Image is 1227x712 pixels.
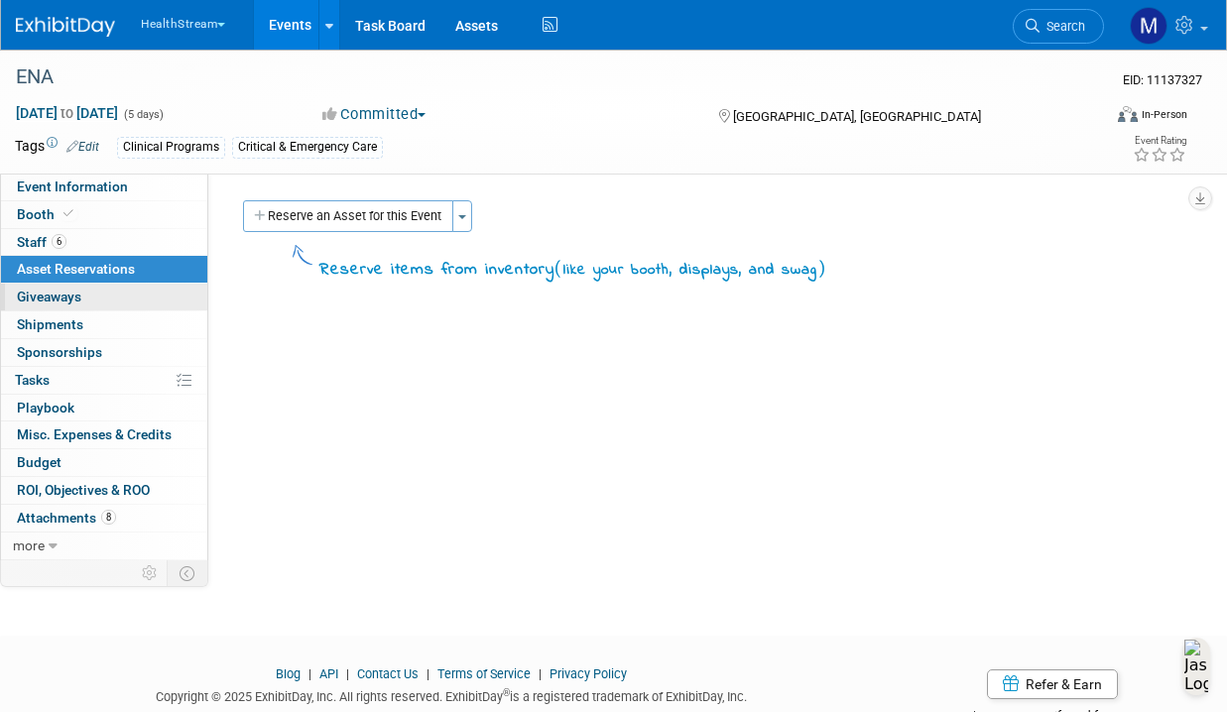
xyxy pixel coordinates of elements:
img: Maya Storry [1130,7,1167,45]
a: Refer & Earn [987,669,1118,699]
span: 6 [52,234,66,249]
span: ( [554,258,563,278]
span: [GEOGRAPHIC_DATA], [GEOGRAPHIC_DATA] [733,109,981,124]
a: Asset Reservations [1,256,207,283]
span: Event ID: 11137327 [1123,72,1202,87]
a: Attachments8 [1,505,207,532]
span: [DATE] [DATE] [15,104,119,122]
sup: ® [503,687,510,698]
a: Terms of Service [437,666,531,681]
img: ExhibitDay [16,17,115,37]
div: Critical & Emergency Care [232,137,383,158]
div: In-Person [1141,107,1187,122]
a: Tasks [1,367,207,394]
span: Search [1040,19,1085,34]
span: Sponsorships [17,344,102,360]
span: (5 days) [122,108,164,121]
a: Misc. Expenses & Credits [1,421,207,448]
span: Tasks [15,372,50,388]
span: to [58,105,76,121]
td: Tags [15,136,99,159]
span: | [304,666,316,681]
a: Shipments [1,311,207,338]
div: Event Rating [1133,136,1186,146]
span: Attachments [17,510,116,526]
a: Event Information [1,174,207,200]
a: Blog [276,666,301,681]
span: ) [817,258,826,278]
span: like your booth, displays, and swag [563,259,817,281]
button: Committed [315,104,433,125]
a: Budget [1,449,207,476]
a: Booth [1,201,207,228]
a: Playbook [1,395,207,421]
td: Toggle Event Tabs [168,560,208,586]
td: Personalize Event Tab Strip [133,560,168,586]
span: Asset Reservations [17,261,135,277]
a: Giveaways [1,284,207,310]
a: Search [1013,9,1104,44]
i: Booth reservation complete [63,208,73,219]
div: Copyright © 2025 ExhibitDay, Inc. All rights reserved. ExhibitDay is a registered trademark of Ex... [15,683,887,706]
img: Format-Inperson.png [1118,106,1138,122]
a: API [319,666,338,681]
a: ROI, Objectives & ROO [1,477,207,504]
span: 8 [101,510,116,525]
span: | [534,666,547,681]
div: Reserve items from inventory [319,256,826,283]
span: Budget [17,454,61,470]
span: more [13,537,45,553]
a: Staff6 [1,229,207,256]
span: Misc. Expenses & Credits [17,426,172,442]
span: Booth [17,206,77,222]
div: Clinical Programs [117,137,225,158]
span: Playbook [17,400,74,415]
span: Shipments [17,316,83,332]
button: Reserve an Asset for this Event [243,200,453,232]
a: Contact Us [357,666,419,681]
span: ROI, Objectives & ROO [17,482,150,498]
a: Privacy Policy [550,666,627,681]
a: more [1,533,207,559]
a: Edit [66,140,99,154]
div: ENA [9,59,1087,95]
span: Event Information [17,178,128,194]
a: Sponsorships [1,339,207,366]
span: Giveaways [17,289,81,304]
div: Event Format [1017,103,1187,133]
span: Staff [17,234,66,250]
span: | [341,666,354,681]
span: | [422,666,434,681]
